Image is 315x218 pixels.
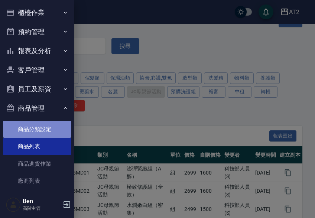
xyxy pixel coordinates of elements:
button: 櫃檯作業 [3,3,71,22]
a: 廠商列表 [3,172,71,189]
button: 員工及薪資 [3,79,71,99]
a: 盤點作業 [3,189,71,206]
h5: Ben [23,198,61,205]
a: 商品列表 [3,138,71,155]
a: 商品進貨作業 [3,155,71,172]
img: Person [6,197,21,212]
button: 商品管理 [3,99,71,118]
button: 預約管理 [3,22,71,42]
button: 報表及分析 [3,41,71,61]
p: 高階主管 [23,205,61,212]
a: 商品分類設定 [3,121,71,138]
button: 客戶管理 [3,61,71,80]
